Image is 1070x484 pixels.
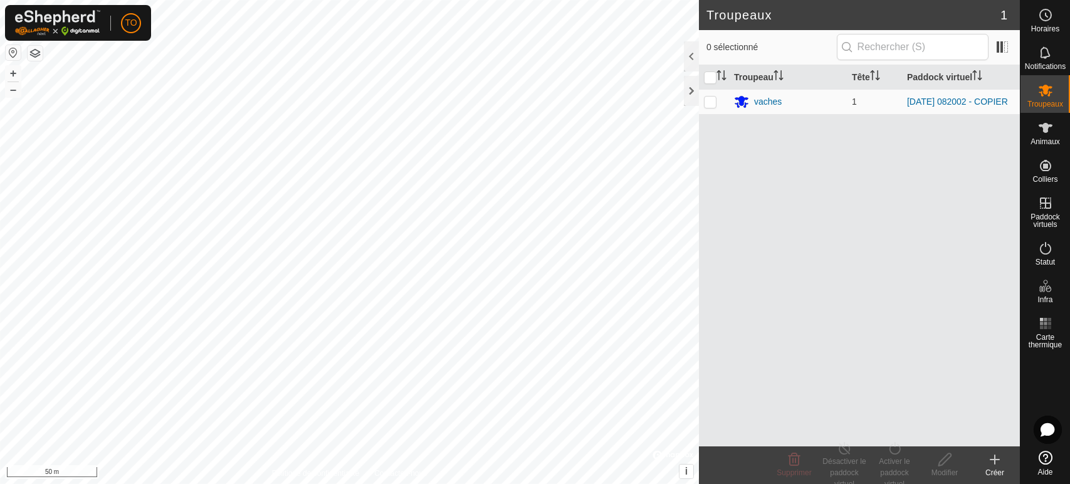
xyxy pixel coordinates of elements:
button: + [6,66,21,81]
span: 0 sélectionné [706,41,837,54]
p-sorticon: Activer pour trier [972,72,982,82]
button: Couches de carte [28,46,43,61]
a: Politique de confidentialité [272,468,359,479]
span: Horaires [1031,25,1059,33]
button: Réinitialiser la carte [6,45,21,60]
div: vaches [754,95,782,108]
span: Infra [1037,296,1052,303]
input: Rechercher (S) [837,34,989,60]
span: Paddock virtuels [1024,213,1067,228]
span: 1 [852,97,857,107]
div: Créer [970,467,1020,478]
p-sorticon: Activer pour trier [774,72,784,82]
span: Troupeaux [1027,100,1063,108]
th: Troupeau [729,65,847,90]
img: Logo Gallagher [15,10,100,36]
span: 1 [1000,6,1007,24]
span: Aide [1037,468,1052,476]
a: Contactez-nous [374,468,427,479]
span: Animaux [1031,138,1060,145]
th: Paddock virtuel [902,65,1020,90]
button: i [679,465,693,478]
span: Supprimer [777,468,811,477]
span: TO [125,16,137,29]
button: – [6,82,21,97]
a: [DATE] 082002 - COPIER [907,97,1008,107]
span: Statut [1036,258,1055,266]
span: Carte thermique [1024,334,1067,349]
span: Notifications [1025,63,1066,70]
th: Tête [847,65,902,90]
h2: Troupeaux [706,8,1000,23]
span: Colliers [1032,176,1057,183]
p-sorticon: Activer pour trier [716,72,726,82]
span: i [685,466,688,476]
a: Aide [1020,446,1070,481]
div: Modifier [920,467,970,478]
p-sorticon: Activer pour trier [870,72,880,82]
